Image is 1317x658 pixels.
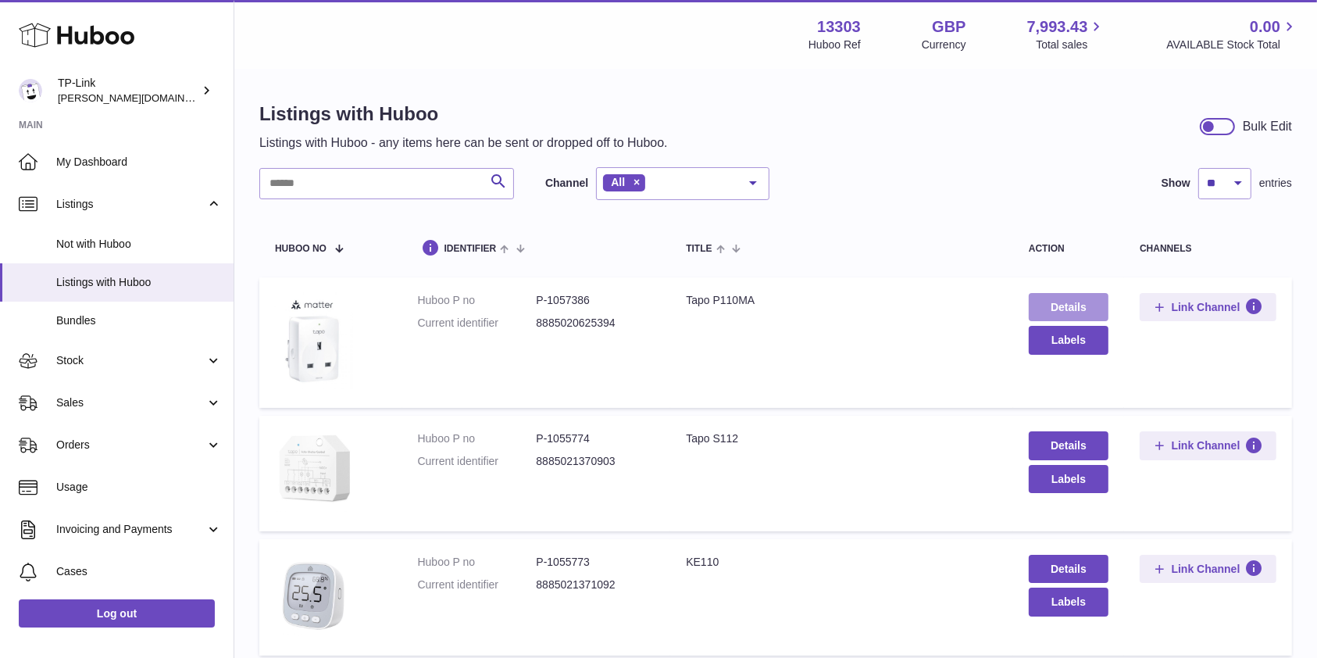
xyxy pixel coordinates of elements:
dd: 8885021371092 [536,578,655,592]
a: Details [1029,293,1108,321]
dt: Current identifier [418,454,537,469]
span: Bundles [56,313,222,328]
button: Labels [1029,326,1108,354]
label: Channel [545,176,588,191]
img: susie.li@tp-link.com [19,79,42,102]
span: Listings with Huboo [56,275,222,290]
span: Sales [56,395,205,410]
span: 7,993.43 [1027,16,1088,38]
span: My Dashboard [56,155,222,170]
div: action [1029,244,1108,254]
dt: Huboo P no [418,431,537,446]
span: Cases [56,564,222,579]
span: title [686,244,712,254]
button: Link Channel [1140,431,1276,460]
button: Labels [1029,588,1108,616]
span: All [611,176,625,188]
span: Huboo no [275,244,327,254]
span: 0.00 [1250,16,1280,38]
span: Not with Huboo [56,237,222,252]
dd: 8885021370903 [536,454,655,469]
div: Bulk Edit [1243,118,1292,135]
img: KE110 [275,555,353,636]
dt: Huboo P no [418,293,537,308]
span: Invoicing and Payments [56,522,205,537]
div: Tapo S112 [686,431,998,446]
span: entries [1259,176,1292,191]
h1: Listings with Huboo [259,102,668,127]
a: Details [1029,431,1108,460]
div: Tapo P110MA [686,293,998,308]
span: Usage [56,480,222,495]
dt: Huboo P no [418,555,537,570]
span: Link Channel [1172,300,1240,314]
a: 0.00 AVAILABLE Stock Total [1166,16,1298,52]
p: Listings with Huboo - any items here can be sent or dropped off to Huboo. [259,134,668,152]
img: Tapo P110MA [275,293,353,388]
span: identifier [444,244,497,254]
span: AVAILABLE Stock Total [1166,38,1298,52]
img: Tapo S112 [275,431,353,512]
span: Link Channel [1172,438,1240,452]
span: Link Channel [1172,562,1240,576]
dd: P-1055774 [536,431,655,446]
button: Link Channel [1140,555,1276,583]
div: channels [1140,244,1276,254]
div: TP-Link [58,76,198,105]
span: Stock [56,353,205,368]
strong: GBP [932,16,965,38]
a: Log out [19,599,215,628]
strong: 13303 [817,16,861,38]
dd: P-1057386 [536,293,655,308]
button: Labels [1029,465,1108,493]
span: [PERSON_NAME][DOMAIN_NAME][EMAIL_ADDRESS][DOMAIN_NAME] [58,91,394,104]
button: Link Channel [1140,293,1276,321]
a: Details [1029,555,1108,583]
div: KE110 [686,555,998,570]
a: 7,993.43 Total sales [1027,16,1106,52]
span: Listings [56,197,205,212]
dd: P-1055773 [536,555,655,570]
div: Currency [922,38,966,52]
span: Total sales [1036,38,1105,52]
div: Huboo Ref [808,38,861,52]
label: Show [1162,176,1190,191]
dt: Current identifier [418,316,537,331]
span: Orders [56,438,205,452]
dd: 8885020625394 [536,316,655,331]
dt: Current identifier [418,578,537,592]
